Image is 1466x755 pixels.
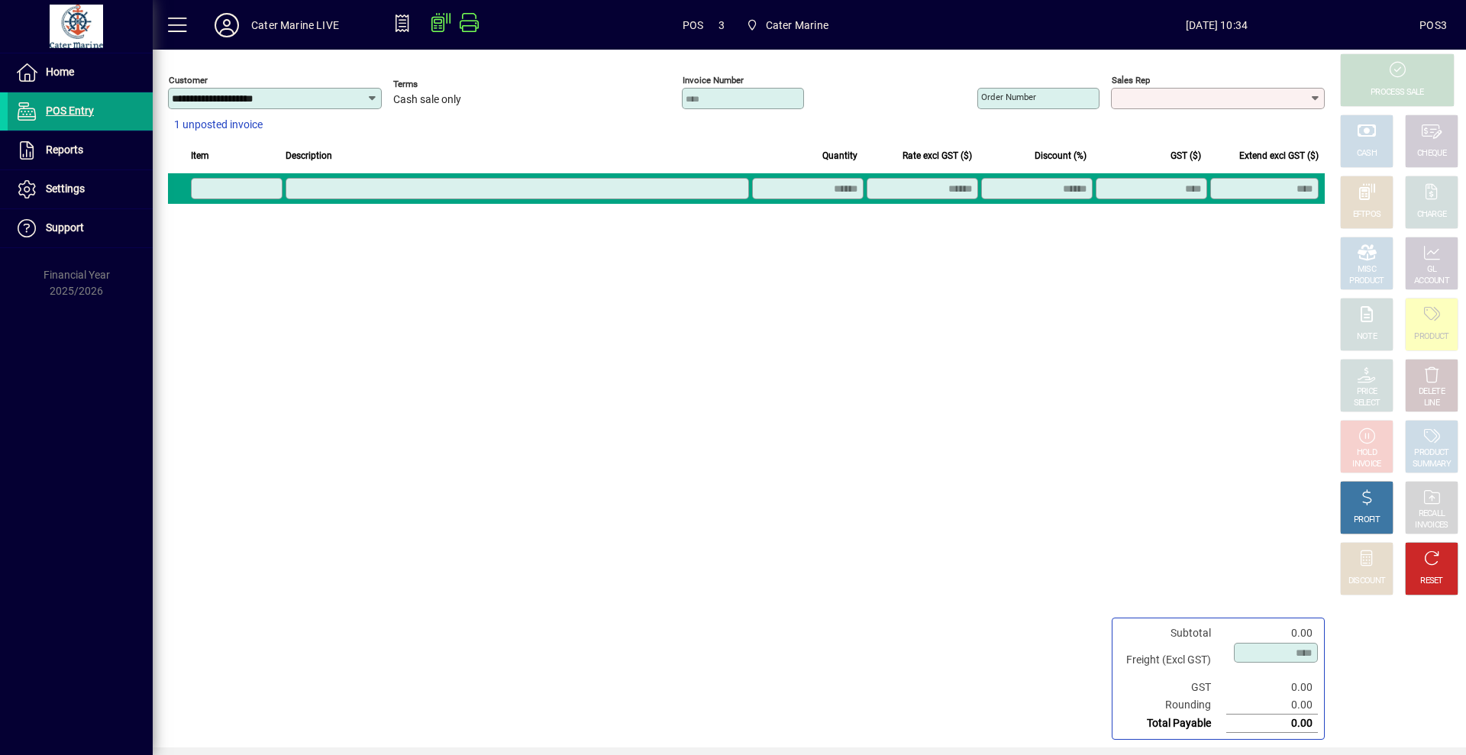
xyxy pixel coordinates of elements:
div: INVOICES [1415,520,1448,531]
span: POS [683,13,704,37]
span: Rate excl GST ($) [903,147,972,164]
span: Description [286,147,332,164]
td: Rounding [1119,696,1226,715]
mat-label: Order number [981,92,1036,102]
div: CASH [1357,148,1377,160]
div: HOLD [1357,447,1377,459]
div: PRODUCT [1414,447,1448,459]
span: POS Entry [46,105,94,117]
div: SUMMARY [1413,459,1451,470]
a: Settings [8,170,153,208]
div: POS3 [1419,13,1447,37]
div: PRODUCT [1349,276,1384,287]
span: Extend excl GST ($) [1239,147,1319,164]
button: Profile [202,11,251,39]
span: GST ($) [1171,147,1201,164]
td: Freight (Excl GST) [1119,642,1226,679]
div: MISC [1358,264,1376,276]
span: Settings [46,182,85,195]
td: 0.00 [1226,624,1318,642]
span: Support [46,221,84,234]
div: DISCOUNT [1348,576,1385,587]
div: RECALL [1419,508,1445,520]
span: Cater Marine [766,13,828,37]
div: SELECT [1354,398,1380,409]
a: Support [8,209,153,247]
div: PRODUCT [1414,331,1448,343]
div: CHARGE [1417,209,1447,221]
mat-label: Customer [169,75,208,86]
div: PROFIT [1354,515,1380,526]
div: PRICE [1357,386,1377,398]
span: Home [46,66,74,78]
a: Home [8,53,153,92]
span: Cater Marine [740,11,835,39]
div: Cater Marine LIVE [251,13,339,37]
div: LINE [1424,398,1439,409]
span: Quantity [822,147,857,164]
td: 0.00 [1226,696,1318,715]
td: Subtotal [1119,624,1226,642]
span: Discount (%) [1035,147,1087,164]
div: RESET [1420,576,1443,587]
span: 3 [718,13,725,37]
mat-label: Invoice number [683,75,744,86]
td: GST [1119,679,1226,696]
td: 0.00 [1226,715,1318,733]
span: Reports [46,144,83,156]
div: PROCESS SALE [1371,87,1424,98]
button: 1 unposted invoice [168,111,269,139]
div: DELETE [1419,386,1445,398]
span: 1 unposted invoice [174,117,263,133]
div: INVOICE [1352,459,1380,470]
div: GL [1427,264,1437,276]
div: ACCOUNT [1414,276,1449,287]
div: CHEQUE [1417,148,1446,160]
span: [DATE] 10:34 [1014,13,1419,37]
mat-label: Sales rep [1112,75,1150,86]
span: Cash sale only [393,94,461,106]
span: Item [191,147,209,164]
div: NOTE [1357,331,1377,343]
td: Total Payable [1119,715,1226,733]
a: Reports [8,131,153,169]
span: Terms [393,79,485,89]
div: EFTPOS [1353,209,1381,221]
td: 0.00 [1226,679,1318,696]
